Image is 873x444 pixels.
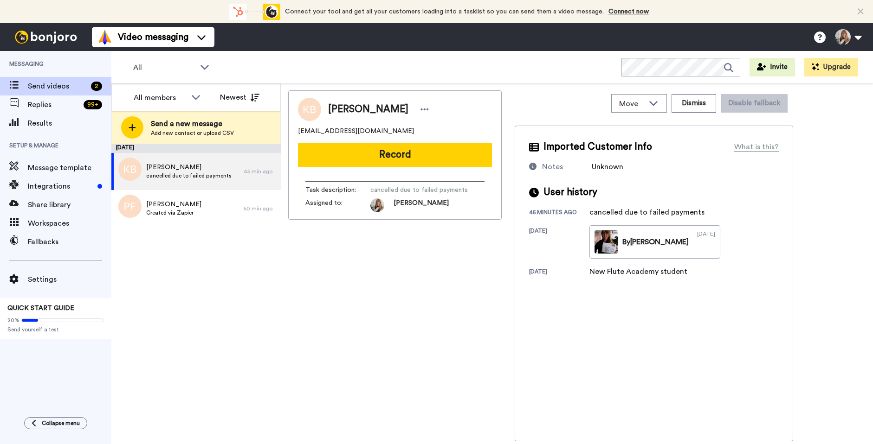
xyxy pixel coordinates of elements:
div: [DATE] [529,268,589,277]
span: [PERSON_NAME] [394,198,449,212]
span: Send yourself a test [7,326,104,333]
button: Upgrade [804,58,858,76]
button: Newest [213,88,266,107]
div: [DATE] [697,230,715,254]
span: Unknown [592,163,623,171]
span: Workspaces [28,218,111,229]
span: Created via Zapier [146,209,201,216]
div: New Flute Academy student [589,266,687,277]
img: Image of Kathy Brophy [298,98,321,121]
button: Disable fallback [721,94,788,113]
span: All [133,62,195,73]
div: All members [134,92,187,103]
button: Collapse menu [24,417,87,429]
div: 45 min ago [244,168,276,175]
span: Send videos [28,81,87,92]
img: b92c3bcc-6fde-43af-a477-fd3260b9ac74-1704150100.jpg [370,198,384,212]
span: Message template [28,162,111,173]
span: User history [543,185,597,199]
span: cancelled due to failed payments [146,172,232,179]
div: [DATE] [111,144,281,153]
span: Replies [28,99,80,110]
img: 1b8fdc59-491b-47b6-9c49-66a626c0c80f-thumb.jpg [595,230,618,254]
span: Share library [28,199,111,210]
div: 45 minutes ago [529,209,589,218]
span: [PERSON_NAME] [146,200,201,209]
div: 99 + [84,100,102,109]
div: animation [229,4,280,20]
img: bj-logo-header-white.svg [11,31,81,44]
div: cancelled due to failed payments [589,207,705,218]
span: cancelled due to failed payments [370,185,468,195]
span: Add new contact or upload CSV [151,129,234,137]
span: [PERSON_NAME] [328,102,408,116]
div: Notes [542,161,563,172]
a: Connect now [608,8,649,15]
span: Settings [28,274,111,285]
span: Collapse menu [42,419,80,427]
button: Invite [750,58,795,76]
button: Dismiss [672,94,716,113]
span: 20% [7,317,19,324]
span: Task description : [305,185,370,195]
div: [DATE] [529,227,589,259]
span: Video messaging [118,31,188,44]
div: What is this? [734,141,779,152]
span: Assigned to: [305,198,370,212]
div: By [PERSON_NAME] [622,236,689,247]
img: pf.png [118,195,142,218]
img: vm-color.svg [97,30,112,44]
span: [PERSON_NAME] [146,163,232,172]
div: 50 min ago [244,205,276,212]
span: Connect your tool and get all your customers loading into a tasklist so you can send them a video... [285,8,604,15]
div: 2 [91,82,102,91]
img: kb.png [118,158,142,181]
span: Move [619,98,644,109]
span: Send a new message [151,118,234,129]
a: By[PERSON_NAME][DATE] [589,225,720,259]
span: QUICK START GUIDE [7,305,74,311]
button: Record [298,143,492,167]
span: [EMAIL_ADDRESS][DOMAIN_NAME] [298,127,414,136]
span: Results [28,118,111,129]
span: Imported Customer Info [543,140,652,154]
span: Integrations [28,181,94,192]
span: Fallbacks [28,236,111,247]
